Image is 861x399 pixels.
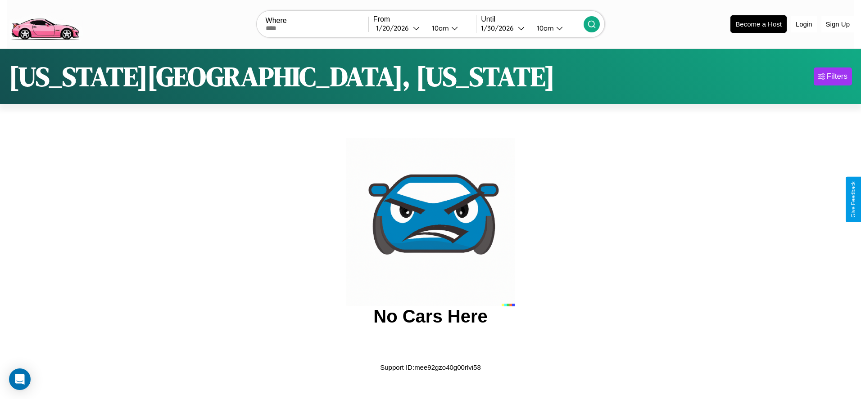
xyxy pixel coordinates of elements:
[380,361,480,373] p: Support ID: mee92gzo40g00rlvi58
[814,67,852,85] button: Filters
[821,16,854,32] button: Sign Up
[481,24,518,32] div: 1 / 30 / 2026
[266,17,368,25] label: Where
[9,368,31,390] div: Open Intercom Messenger
[9,58,555,95] h1: [US_STATE][GEOGRAPHIC_DATA], [US_STATE]
[7,4,83,42] img: logo
[532,24,556,32] div: 10am
[530,23,584,33] button: 10am
[346,138,515,306] img: car
[850,181,856,218] div: Give Feedback
[791,16,817,32] button: Login
[376,24,413,32] div: 1 / 20 / 2026
[427,24,451,32] div: 10am
[730,15,787,33] button: Become a Host
[373,15,476,23] label: From
[373,23,425,33] button: 1/20/2026
[425,23,476,33] button: 10am
[481,15,584,23] label: Until
[827,72,847,81] div: Filters
[373,306,487,327] h2: No Cars Here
